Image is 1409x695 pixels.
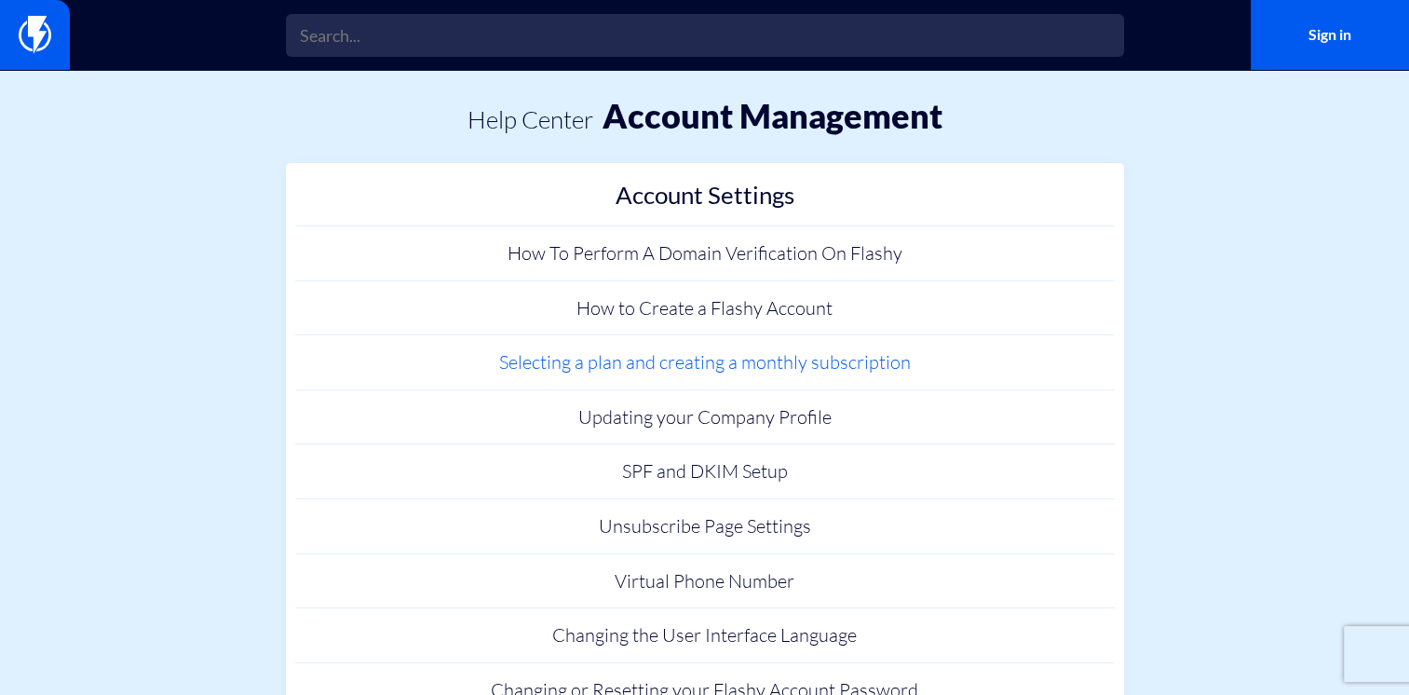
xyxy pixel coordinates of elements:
[305,182,1105,218] h2: Account Settings
[467,104,593,134] a: Help center
[295,554,1115,609] a: Virtual Phone Number
[286,14,1124,57] input: Search...
[295,226,1115,281] a: How To Perform A Domain Verification On Flashy
[295,499,1115,554] a: Unsubscribe Page Settings
[295,281,1115,336] a: How to Create a Flashy Account
[295,390,1115,445] a: Updating your Company Profile
[295,444,1115,499] a: SPF and DKIM Setup
[295,335,1115,390] a: Selecting a plan and creating a monthly subscription
[295,172,1115,227] a: Account Settings
[295,608,1115,663] a: Changing the User Interface Language
[603,98,942,135] h1: Account Management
